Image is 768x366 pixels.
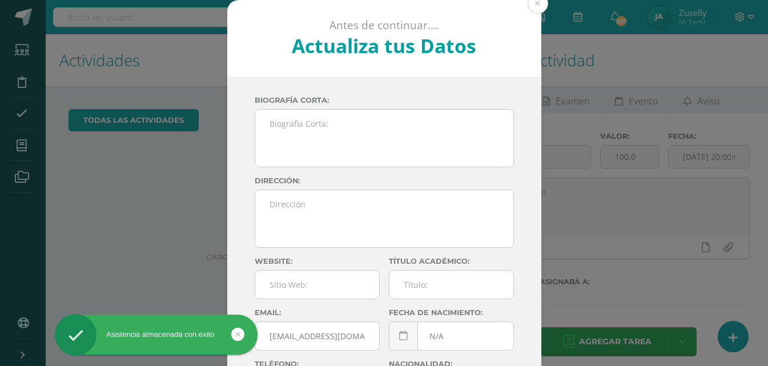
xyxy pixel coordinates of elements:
div: Asistencia almacenada con éxito [55,329,258,340]
input: Titulo: [389,271,513,299]
input: Sitio Web: [255,271,379,299]
input: Correo Electronico: [255,322,379,350]
label: Biografía corta: [255,96,514,104]
label: Fecha de nacimiento: [389,308,514,317]
label: Website: [255,257,380,266]
label: Dirección: [255,176,514,185]
label: Título académico: [389,257,514,266]
h2: Actualiza tus Datos [258,33,510,59]
label: Email: [255,308,380,317]
p: Antes de continuar.... [258,18,510,33]
input: Fecha de Nacimiento: [389,322,513,350]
